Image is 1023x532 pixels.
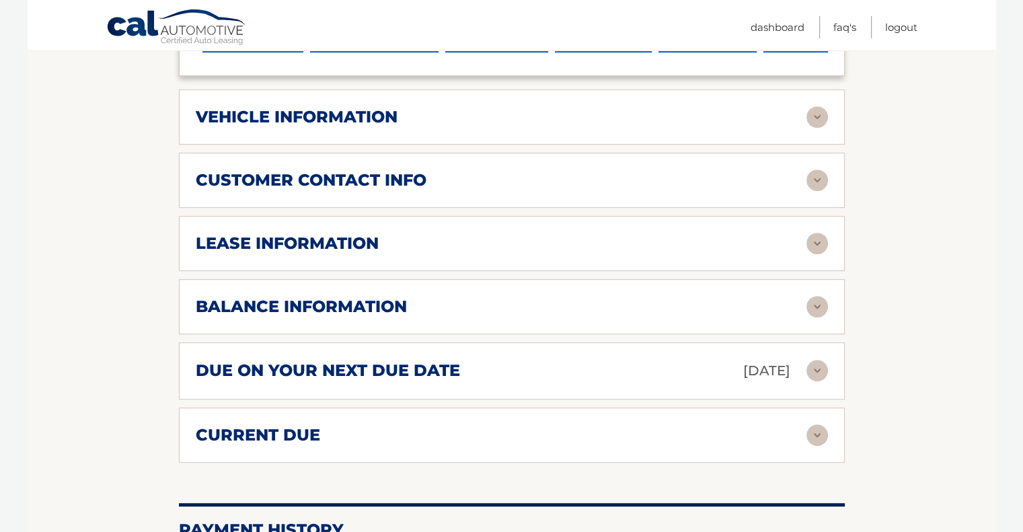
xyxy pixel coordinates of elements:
[806,106,828,128] img: accordion-rest.svg
[885,16,917,38] a: Logout
[833,16,856,38] a: FAQ's
[806,360,828,381] img: accordion-rest.svg
[806,424,828,446] img: accordion-rest.svg
[751,16,804,38] a: Dashboard
[196,297,407,317] h2: balance information
[743,359,790,383] p: [DATE]
[196,170,426,190] h2: customer contact info
[806,296,828,317] img: accordion-rest.svg
[196,233,379,254] h2: lease information
[196,425,320,445] h2: current due
[806,233,828,254] img: accordion-rest.svg
[196,107,397,127] h2: vehicle information
[806,169,828,191] img: accordion-rest.svg
[106,9,248,48] a: Cal Automotive
[196,360,460,381] h2: due on your next due date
